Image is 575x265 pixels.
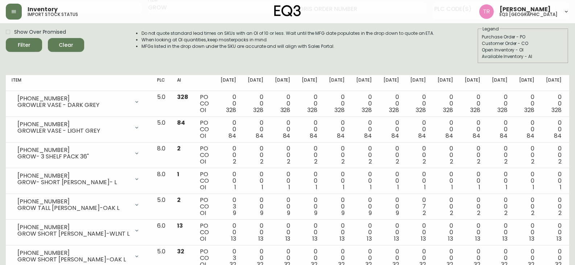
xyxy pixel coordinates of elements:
span: 84 [337,132,345,140]
span: 13 [177,221,183,230]
div: Available Inventory - AI [482,53,564,60]
div: GROW- 3 SHELF PACK 36" [17,153,130,160]
div: 0 0 [383,94,399,113]
div: 0 0 [465,223,480,242]
div: 0 0 [492,197,508,216]
div: 0 0 [329,94,345,113]
span: OI [200,157,206,166]
div: 0 0 [438,223,453,242]
div: 0 0 [356,223,372,242]
div: 0 0 [383,223,399,242]
div: 0 0 [383,171,399,191]
span: 2 [177,196,181,204]
span: 9 [233,209,236,217]
div: 0 0 [221,120,236,139]
span: 1 [288,183,290,191]
span: 9 [341,209,345,217]
th: [DATE] [486,75,513,91]
span: 84 [554,132,562,140]
span: 84 [256,132,263,140]
span: 84 [527,132,534,140]
th: [DATE] [378,75,405,91]
div: 0 0 [465,94,480,113]
td: 5.0 [151,194,171,220]
span: 2 [531,157,534,166]
th: [DATE] [459,75,486,91]
div: 0 0 [275,171,291,191]
span: 2 [531,209,534,217]
div: 0 0 [302,120,317,139]
div: 0 0 [492,223,508,242]
div: 0 0 [519,145,535,165]
div: 0 0 [519,223,535,242]
div: 0 0 [410,171,426,191]
div: 0 0 [329,120,345,139]
div: GROWLER VASE - LIGHT GREY [17,128,130,134]
h5: import stock status [28,12,78,17]
div: 0 0 [248,145,263,165]
div: 0 0 [546,120,562,139]
li: MFGs listed in the drop down under the SKU are accurate and will align with Sales Portal. [141,43,435,50]
span: 13 [286,235,291,243]
div: GROW SHORT [PERSON_NAME]-WLNT L [17,231,130,237]
span: 84 [229,132,236,140]
div: [PHONE_NUMBER]GROWLER VASE - DARK GREY [12,94,145,110]
span: 328 [307,106,317,114]
div: 0 0 [546,94,562,113]
div: 0 0 [465,171,480,191]
th: [DATE] [350,75,378,91]
span: 2 [450,209,453,217]
div: 0 0 [329,171,345,191]
span: 1 [560,183,562,191]
div: 0 0 [356,197,372,216]
span: 32 [177,247,184,256]
div: 0 0 [221,171,236,191]
td: 8.0 [151,168,171,194]
span: 84 [177,119,185,127]
div: GROW SHORT [PERSON_NAME]-OAK L [17,256,130,263]
div: [PHONE_NUMBER] [17,121,130,128]
div: 0 0 [329,145,345,165]
div: GROWLER VASE - DARK GREY [17,102,130,108]
span: 1 [234,183,236,191]
span: 2 [233,157,236,166]
td: 6.0 [151,220,171,245]
span: 328 [177,93,188,101]
div: 0 0 [492,171,508,191]
button: Clear [48,38,84,52]
span: 13 [529,235,534,243]
span: 9 [314,209,317,217]
div: 0 0 [383,197,399,216]
div: 0 0 [221,145,236,165]
div: PO CO [200,197,209,216]
span: 84 [283,132,291,140]
img: 214b9049a7c64896e5c13e8f38ff7a87 [479,4,494,19]
div: 0 0 [356,94,372,113]
span: 328 [497,106,508,114]
div: PO CO [200,94,209,113]
div: [PHONE_NUMBER] [17,198,130,205]
span: 13 [231,235,236,243]
div: 0 0 [465,120,480,139]
span: 13 [367,235,372,243]
div: 0 0 [438,171,453,191]
div: [PHONE_NUMBER]GROWLER VASE - LIGHT GREY [12,120,145,136]
div: 0 0 [519,197,535,216]
span: 1 [370,183,372,191]
span: 328 [416,106,426,114]
span: 13 [312,235,317,243]
th: PLC [151,75,171,91]
div: 0 0 [302,223,317,242]
span: 2 [260,157,263,166]
span: Inventory [28,7,58,12]
div: 0 0 [275,120,291,139]
div: 0 0 [302,94,317,113]
span: 328 [226,106,236,114]
span: OI [200,106,206,114]
span: 2 [396,157,399,166]
span: OI [200,235,206,243]
div: 0 0 [410,120,426,139]
div: 0 0 [438,120,453,139]
div: [PHONE_NUMBER]GROW TALL [PERSON_NAME]-OAK L [12,197,145,213]
span: 2 [477,209,480,217]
